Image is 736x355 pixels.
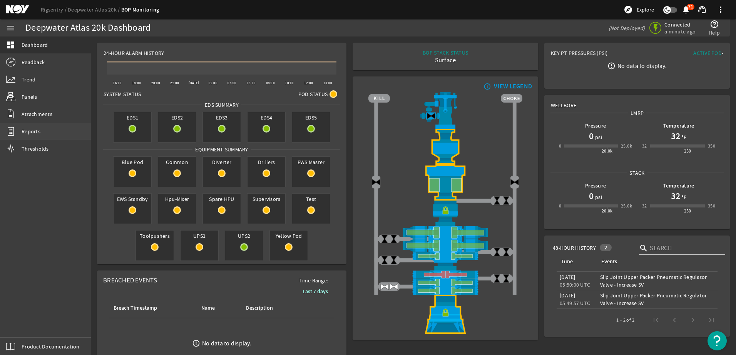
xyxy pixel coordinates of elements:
[201,304,215,312] div: Name
[494,83,532,90] div: VIEW LEGEND
[114,304,157,312] div: Breach Timestamp
[292,194,330,204] span: Test
[371,178,381,187] img: Valve2Close.png
[202,101,241,109] span: EDS SUMMARY
[202,340,251,347] div: No data to display.
[585,182,606,189] b: Pressure
[492,274,502,283] img: ValveClose.png
[482,83,491,90] mat-icon: info_outline
[323,81,332,85] text: 14:00
[551,49,637,60] div: Key PT Pressures (PSI)
[624,5,633,14] mat-icon: explore
[114,112,151,123] span: EDS1
[600,273,715,289] div: Slip Joint Upper Packer Pneumatic Regulator Valve - Increase SV
[25,24,151,32] div: Deepwater Atlas 20k Dashboard
[368,287,522,295] img: PipeRamOpen.png
[681,5,691,14] mat-icon: notifications
[368,226,522,239] img: ShearRamOpen.png
[158,157,196,168] span: Common
[560,300,590,307] legacy-datetime-component: 05:49:57 UTC
[368,239,522,252] img: ShearRamOpen.png
[293,277,334,284] span: Time Range:
[266,81,275,85] text: 08:00
[650,244,719,253] input: Search
[664,21,697,28] span: Connected
[698,5,707,14] mat-icon: support_agent
[560,274,575,280] legacy-datetime-component: [DATE]
[225,231,263,241] span: UPS2
[710,20,719,29] mat-icon: help_outline
[627,169,647,177] span: Stack
[600,292,715,307] div: Slip Joint Upper Packer Pneumatic Regulator Valve - Increase SV
[600,244,612,251] div: 2
[292,157,330,168] span: EWS Master
[663,122,694,129] b: Temperature
[709,29,720,36] span: Help
[601,257,617,266] div: Events
[368,164,522,201] img: UpperAnnularOpen.png
[389,255,398,265] img: ValveClose.png
[664,28,697,35] span: a minute ago
[427,111,436,121] img: Valve2Close.png
[303,288,328,295] b: Last 7 days
[6,23,15,33] mat-icon: menu
[639,244,648,253] i: search
[628,109,646,117] span: LMRP
[671,190,680,202] h1: 32
[296,284,334,298] button: Last 7 days
[621,142,632,150] div: 25.0k
[248,112,285,123] span: EDS4
[684,207,691,215] div: 250
[380,282,389,291] img: ValveOpen.png
[68,6,121,13] a: Deepwater Atlas 20k
[560,257,591,266] div: Time
[708,202,715,210] div: 350
[22,110,52,118] span: Attachments
[22,128,40,135] span: Reports
[181,231,218,241] span: UPS1
[559,142,561,150] div: 0
[423,56,468,64] div: Surface
[6,40,15,50] mat-icon: dashboard
[642,202,647,210] div: 32
[246,304,273,312] div: Description
[103,276,157,284] span: Breached Events
[104,90,141,98] span: System Status
[368,129,522,164] img: FlexJoint_Fault.png
[368,260,522,270] img: BopBodyShearBottom.png
[158,112,196,123] span: EDS2
[114,157,151,168] span: Blue Pod
[510,178,519,187] img: Valve2Close.png
[151,81,160,85] text: 20:00
[389,234,398,244] img: ValveClose.png
[423,49,468,56] div: BOP STACK STATUS
[170,81,179,85] text: 22:00
[589,190,594,202] h1: 0
[158,194,196,204] span: Hpu-Mixer
[114,194,151,204] span: EWS Standby
[680,193,687,201] span: °F
[292,112,330,123] span: EDS5
[561,257,573,266] div: Time
[502,196,511,205] img: ValveClose.png
[368,201,522,226] img: RiserConnectorLock.png
[545,95,729,109] div: Wellbore
[22,145,49,153] span: Thresholds
[203,194,241,204] span: Spare HPU
[227,81,236,85] text: 04:00
[368,295,522,334] img: WellheadConnectorLock.png
[637,6,654,13] span: Explore
[112,304,191,312] div: Breach Timestamp
[298,90,328,98] span: Pod Status
[606,24,648,32] div: (Not Deployed)
[270,231,308,241] span: Yellow Pod
[722,50,723,56] span: -
[368,92,522,129] img: RiserAdapter.png
[560,281,590,288] legacy-datetime-component: 05:50:00 UTC
[209,81,217,85] text: 02:00
[380,255,389,265] img: ValveClose.png
[113,81,122,85] text: 16:00
[192,339,200,347] mat-icon: error_outline
[585,122,606,129] b: Pressure
[682,6,690,14] button: 71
